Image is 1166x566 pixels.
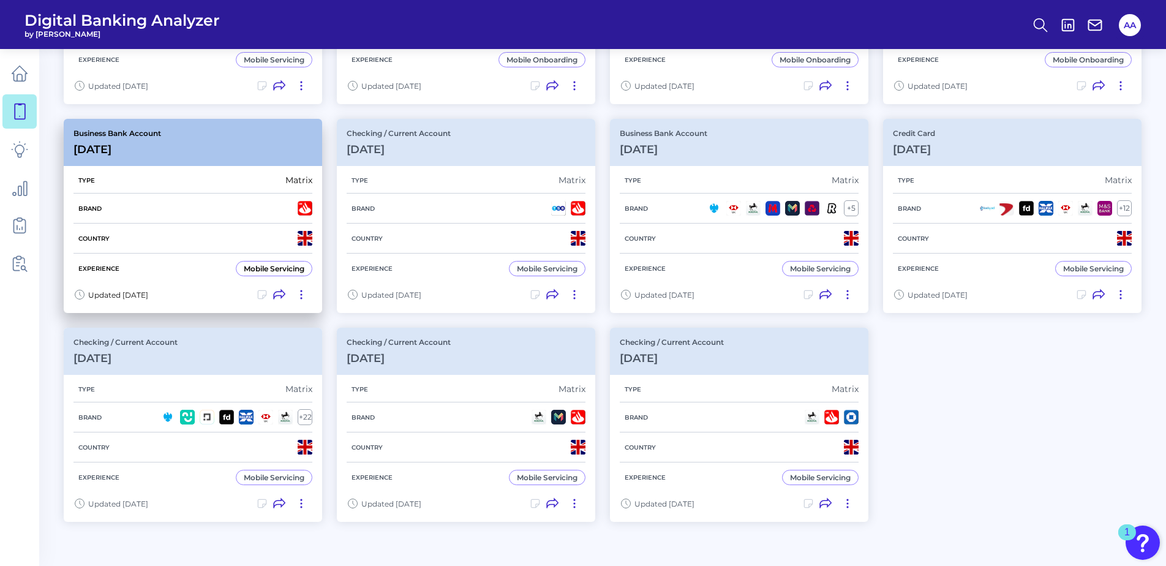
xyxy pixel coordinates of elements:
[559,175,585,186] div: Matrix
[790,473,851,482] div: Mobile Servicing
[64,119,322,313] a: Business Bank Account[DATE]TypeMatrixBrandCountryExperienceMobile ServicingUpdated [DATE]
[1053,55,1124,64] div: Mobile Onboarding
[893,176,919,184] h5: Type
[517,473,577,482] div: Mobile Servicing
[347,443,388,451] h5: Country
[610,328,868,522] a: Checking / Current Account[DATE]TypeMatrixBrandCountryExperienceMobile ServicingUpdated [DATE]
[24,11,220,29] span: Digital Banking Analyzer
[893,56,944,64] h5: Experience
[620,56,671,64] h5: Experience
[73,338,178,347] p: Checking / Current Account
[832,175,859,186] div: Matrix
[73,413,107,421] h5: Brand
[1105,175,1132,186] div: Matrix
[347,385,373,393] h5: Type
[73,129,161,138] p: Business Bank Account
[832,383,859,394] div: Matrix
[1119,14,1141,36] button: AA
[347,413,380,421] h5: Brand
[244,55,304,64] div: Mobile Servicing
[517,264,577,273] div: Mobile Servicing
[73,176,100,184] h5: Type
[620,176,646,184] h5: Type
[88,499,148,508] span: Updated [DATE]
[790,264,851,273] div: Mobile Servicing
[620,443,661,451] h5: Country
[347,352,451,365] h3: [DATE]
[73,205,107,213] h5: Brand
[361,81,421,91] span: Updated [DATE]
[73,474,124,481] h5: Experience
[620,385,646,393] h5: Type
[908,81,968,91] span: Updated [DATE]
[506,55,577,64] div: Mobile Onboarding
[361,499,421,508] span: Updated [DATE]
[844,200,859,216] div: + 5
[893,129,935,138] p: Credit Card
[244,473,304,482] div: Mobile Servicing
[347,176,373,184] h5: Type
[337,328,595,522] a: Checking / Current Account[DATE]TypeMatrixBrandCountryExperienceMobile ServicingUpdated [DATE]
[88,290,148,300] span: Updated [DATE]
[634,81,694,91] span: Updated [DATE]
[620,143,707,156] h3: [DATE]
[1124,532,1130,548] div: 1
[893,265,944,273] h5: Experience
[73,385,100,393] h5: Type
[1117,200,1132,216] div: + 12
[88,81,148,91] span: Updated [DATE]
[337,119,595,313] a: Checking / Current Account[DATE]TypeMatrixBrandCountryExperienceMobile ServicingUpdated [DATE]
[347,56,397,64] h5: Experience
[908,290,968,300] span: Updated [DATE]
[347,129,451,138] p: Checking / Current Account
[73,265,124,273] h5: Experience
[73,235,115,243] h5: Country
[285,383,312,394] div: Matrix
[285,175,312,186] div: Matrix
[1063,264,1124,273] div: Mobile Servicing
[361,290,421,300] span: Updated [DATE]
[893,235,934,243] h5: Country
[620,352,724,365] h3: [DATE]
[893,143,935,156] h3: [DATE]
[64,328,322,522] a: Checking / Current Account[DATE]TypeMatrixBrand+22CountryExperienceMobile ServicingUpdated [DATE]
[73,443,115,451] h5: Country
[347,265,397,273] h5: Experience
[347,338,451,347] p: Checking / Current Account
[347,474,397,481] h5: Experience
[1126,526,1160,560] button: Open Resource Center, 1 new notification
[73,352,178,365] h3: [DATE]
[620,235,661,243] h5: Country
[620,129,707,138] p: Business Bank Account
[780,55,851,64] div: Mobile Onboarding
[634,290,694,300] span: Updated [DATE]
[559,383,585,394] div: Matrix
[893,205,926,213] h5: Brand
[244,264,304,273] div: Mobile Servicing
[610,119,868,313] a: Business Bank Account[DATE]TypeMatrixBrand+5CountryExperienceMobile ServicingUpdated [DATE]
[620,413,653,421] h5: Brand
[634,499,694,508] span: Updated [DATE]
[73,56,124,64] h5: Experience
[620,265,671,273] h5: Experience
[883,119,1142,313] a: Credit Card[DATE]TypeMatrixBrand+12CountryExperienceMobile ServicingUpdated [DATE]
[620,474,671,481] h5: Experience
[298,409,312,425] div: + 22
[347,205,380,213] h5: Brand
[347,235,388,243] h5: Country
[347,143,451,156] h3: [DATE]
[620,205,653,213] h5: Brand
[73,143,161,156] h3: [DATE]
[24,29,220,39] span: by [PERSON_NAME]
[620,338,724,347] p: Checking / Current Account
